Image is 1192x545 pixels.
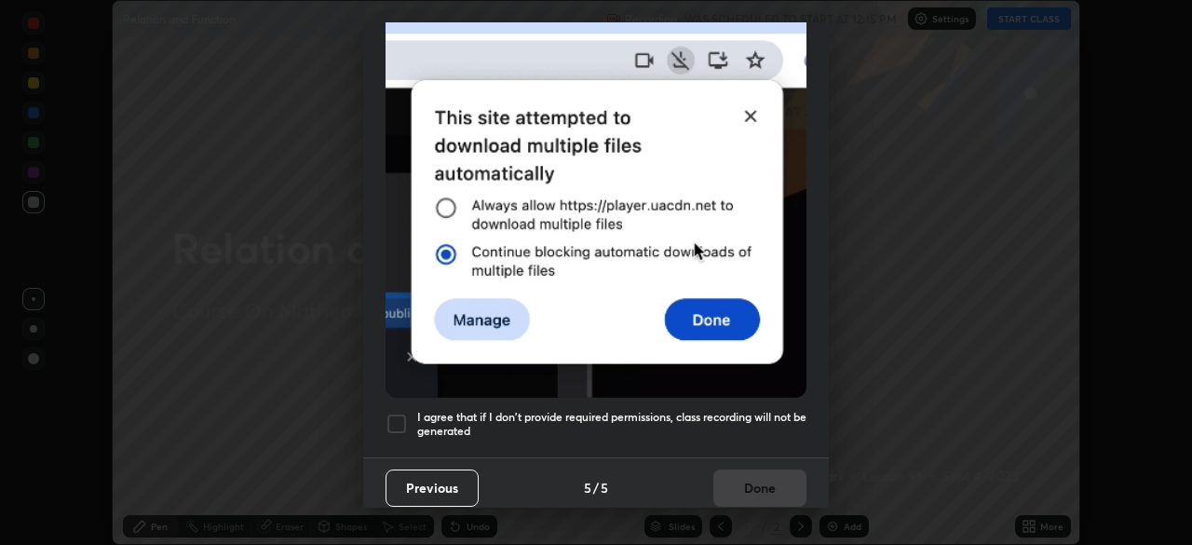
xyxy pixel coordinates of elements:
[593,478,599,497] h4: /
[386,470,479,507] button: Previous
[601,478,608,497] h4: 5
[584,478,591,497] h4: 5
[417,410,806,439] h5: I agree that if I don't provide required permissions, class recording will not be generated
